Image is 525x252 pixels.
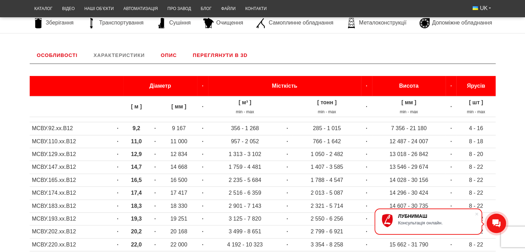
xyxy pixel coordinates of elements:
strong: · [154,216,156,222]
td: 12 487 - 24 007 [372,135,446,148]
strong: · [286,164,288,170]
td: 1 313 - 3 102 [208,148,282,161]
td: 2 799 - 6 921 [293,225,361,238]
strong: · [202,216,203,222]
td: МСВУ.129.хх.В12 [30,148,113,161]
div: Консультація онлайн. [398,220,475,225]
td: 3 125 - 7 820 [208,212,282,225]
td: МСВУ.165.хх.В12 [30,174,113,186]
td: 14 607 - 30 735 [372,200,446,212]
strong: · [202,138,203,144]
td: 2 901 - 7 143 [208,200,282,212]
strong: [ мм ] [401,99,416,105]
span: Самоплинне обладнання [269,19,333,27]
strong: · [366,104,367,109]
strong: · [366,125,367,131]
strong: · [117,138,118,144]
td: 20 168 [161,225,197,238]
strong: · [286,216,288,222]
a: Контакти [240,2,271,16]
strong: 12,9 [131,151,142,157]
strong: · [286,177,288,183]
a: Блог [196,2,216,16]
strong: · [154,203,156,209]
td: МСВУ.147.хх.В12 [30,161,113,174]
strong: · [117,242,118,248]
strong: · [154,125,156,131]
sub: min - max [236,109,254,114]
strong: · [450,138,452,144]
strong: · [450,125,452,131]
th: Діаметр [123,76,197,96]
img: Українська [473,6,478,10]
strong: · [117,203,118,209]
a: Зберігання [30,18,77,28]
span: Металоконструкції [359,19,406,27]
strong: · [366,151,367,157]
th: Місткість [208,76,361,96]
td: 285 - 1 015 [293,122,361,135]
td: 4 192 - 10 323 [208,238,282,251]
strong: 9,2 [133,125,140,131]
a: Про завод [163,2,196,16]
strong: 17,4 [131,190,142,196]
strong: · [154,151,156,157]
td: 8 - 22 [456,161,495,174]
sub: min - max [318,109,336,114]
strong: · [202,151,203,157]
td: 1 759 - 4 481 [208,161,282,174]
a: Файли [216,2,241,16]
span: Сушіння [169,19,191,27]
td: 2 235 - 5 684 [208,174,282,186]
strong: · [202,190,203,196]
td: 766 - 1 642 [293,135,361,148]
strong: · [286,203,288,209]
strong: · [154,242,156,248]
strong: · [450,164,452,170]
td: 16 500 [161,174,197,186]
strong: · [154,138,156,144]
strong: · [286,138,288,144]
strong: · [450,104,452,109]
strong: · [286,125,288,131]
strong: · [366,229,367,234]
strong: [ м³ ] [239,99,251,105]
td: 7 356 - 21 180 [372,122,446,135]
td: 3 499 - 8 651 [208,225,282,238]
strong: · [202,242,203,248]
a: Переглянути в 3D [186,47,255,64]
td: МСВУ.202.хх.В12 [30,225,113,238]
td: 4 - 16 [456,122,495,135]
strong: · [450,177,452,183]
td: 2 550 - 6 256 [293,212,361,225]
strong: · [202,203,203,209]
td: 8 - 22 [456,174,495,186]
sub: min - max [467,109,485,114]
a: Сушіння [153,18,194,28]
td: 8 - 18 [456,135,495,148]
a: Наші об’єкти [79,2,118,16]
button: UK [468,2,495,14]
th: Висота [372,76,446,96]
td: МСВУ.92.хх.В12 [30,122,113,135]
td: МСВУ.110.хх.В12 [30,135,113,148]
td: 14 668 [161,161,197,174]
td: 1 050 - 2 482 [293,148,361,161]
td: 8 - 22 [456,238,495,251]
td: 19 251 [161,212,197,225]
td: 2 013 - 5 087 [293,187,361,200]
strong: 19,3 [131,216,142,222]
td: 8 - 22 [456,200,495,212]
strong: 20,2 [131,229,142,234]
strong: · [117,164,118,170]
strong: · [117,177,118,183]
sub: min - max [400,109,418,114]
strong: · [202,125,203,131]
a: Транспортування [83,18,147,28]
strong: · [286,242,288,248]
td: 13 018 - 26 842 [372,148,446,161]
a: Самоплинне обладнання [252,18,337,28]
td: МСВУ.220.хх.В12 [30,238,113,251]
strong: · [202,104,203,109]
span: Транспортування [99,19,144,27]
